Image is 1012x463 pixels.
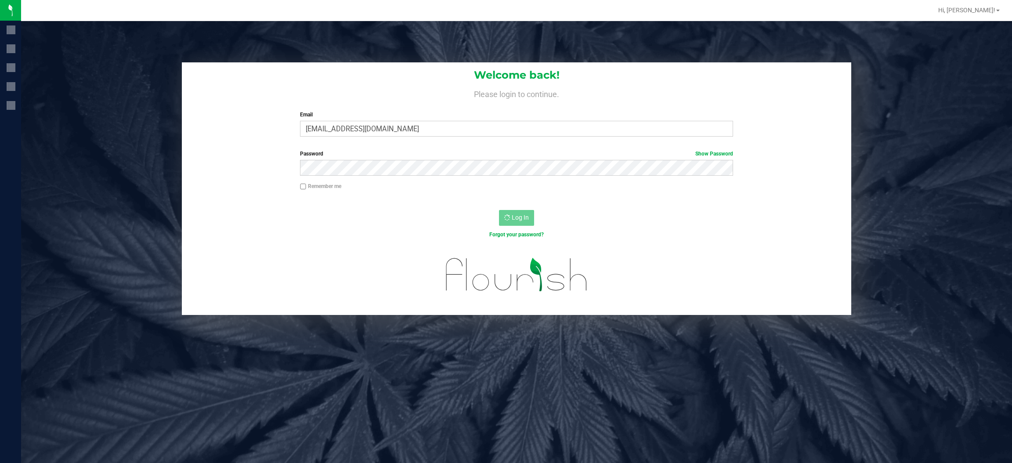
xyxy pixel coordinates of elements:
[489,231,544,238] a: Forgot your password?
[182,88,851,98] h4: Please login to continue.
[300,111,733,119] label: Email
[300,182,341,190] label: Remember me
[182,69,851,81] h1: Welcome back!
[300,151,323,157] span: Password
[300,184,306,190] input: Remember me
[499,210,534,226] button: Log In
[695,151,733,157] a: Show Password
[433,248,600,302] img: flourish_logo.svg
[512,214,529,221] span: Log In
[938,7,995,14] span: Hi, [PERSON_NAME]!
